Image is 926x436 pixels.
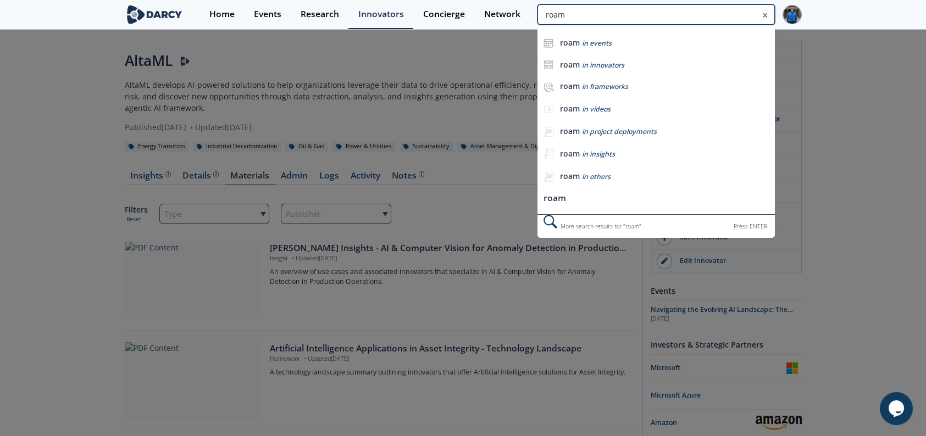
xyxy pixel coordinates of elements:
[254,10,281,19] div: Events
[544,60,553,70] img: icon
[783,5,802,24] img: Profile
[125,5,185,24] img: logo-wide.svg
[582,104,611,114] span: in videos
[582,60,624,70] span: in innovators
[560,171,580,181] b: roam
[560,59,580,70] b: roam
[484,10,520,19] div: Network
[301,10,339,19] div: Research
[537,214,774,238] div: More search results for " roam "
[582,172,611,181] span: in others
[560,81,580,91] b: roam
[582,127,657,136] span: in project deployments
[560,126,580,136] b: roam
[880,392,915,425] iframe: chat widget
[423,10,465,19] div: Concierge
[582,149,615,159] span: in insights
[537,4,774,25] input: Advanced Search
[209,10,235,19] div: Home
[560,103,580,114] b: roam
[582,82,628,91] span: in frameworks
[734,221,767,232] div: Press ENTER
[544,38,553,48] img: icon
[537,188,774,209] li: roam
[560,37,580,48] b: roam
[582,38,612,48] span: in events
[358,10,404,19] div: Innovators
[560,148,580,159] b: roam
